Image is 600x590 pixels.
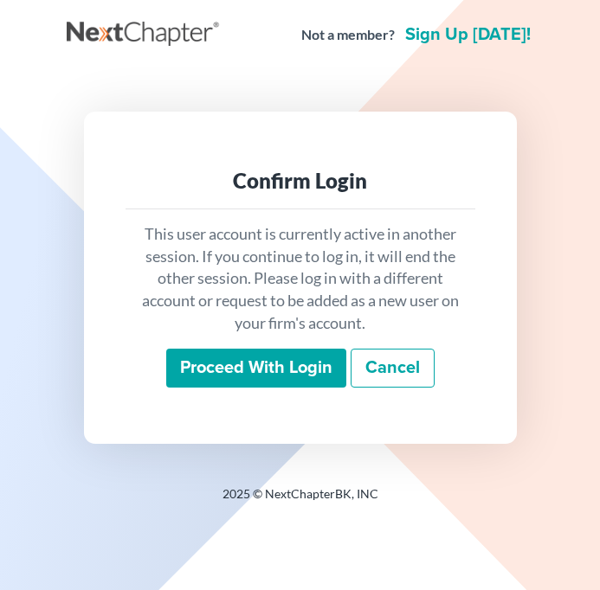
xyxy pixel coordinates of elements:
[402,26,534,43] a: Sign up [DATE]!
[139,167,461,195] div: Confirm Login
[67,485,534,516] div: 2025 © NextChapterBK, INC
[301,25,395,45] strong: Not a member?
[166,349,346,388] input: Proceed with login
[139,223,461,335] p: This user account is currently active in another session. If you continue to log in, it will end ...
[351,349,435,388] a: Cancel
